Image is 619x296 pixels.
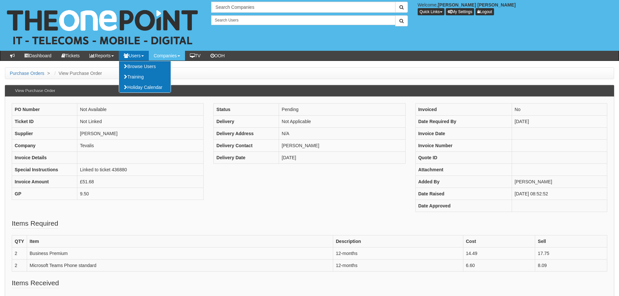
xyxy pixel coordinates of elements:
button: Quick Links [418,8,444,15]
td: Tevalis [77,140,204,152]
td: 17.75 [535,247,607,260]
th: QTY [12,235,27,247]
td: 14.49 [463,247,535,260]
td: [DATE] 08:52:52 [512,188,607,200]
th: Attachment [415,164,512,176]
input: Search Users [211,15,395,25]
td: No [512,104,607,116]
th: Status [214,104,279,116]
td: 6.60 [463,260,535,272]
td: Pending [279,104,405,116]
td: Linked to ticket 436880 [77,164,204,176]
th: Date Approved [415,200,512,212]
td: N/A [279,128,405,140]
legend: Items Received [12,278,59,288]
b: [PERSON_NAME] [PERSON_NAME] [438,2,516,7]
td: 8.09 [535,260,607,272]
td: Not Linked [77,116,204,128]
th: Ticket ID [12,116,77,128]
th: Item [27,235,333,247]
a: OOH [206,51,230,61]
td: [PERSON_NAME] [512,176,607,188]
a: Users [119,51,149,61]
a: Browse Users [119,61,171,72]
h3: View Purchase Order [12,85,58,96]
span: > [46,71,52,76]
th: Added By [415,176,512,188]
a: Tickets [56,51,85,61]
th: Cost [463,235,535,247]
td: Not Applicable [279,116,405,128]
th: Invoice Date [415,128,512,140]
td: 9.50 [77,188,204,200]
div: Welcome, [413,2,619,15]
td: Microsoft Teams Phone standard [27,260,333,272]
a: Training [119,72,171,82]
td: [PERSON_NAME] [279,140,405,152]
th: Invoice Number [415,140,512,152]
th: Invoiced [415,104,512,116]
th: Quote ID [415,152,512,164]
td: Not Available [77,104,204,116]
td: Business Premium [27,247,333,260]
th: Date Raised [415,188,512,200]
th: Company [12,140,77,152]
th: GP [12,188,77,200]
a: Reports [85,51,119,61]
th: Sell [535,235,607,247]
legend: Items Required [12,218,58,229]
th: Delivery [214,116,279,128]
a: TV [185,51,206,61]
li: View Purchase Order [53,70,102,77]
input: Search Companies [211,2,395,13]
th: Special Instructions [12,164,77,176]
td: [DATE] [279,152,405,164]
td: [DATE] [512,116,607,128]
a: My Settings [446,8,474,15]
th: Invoice Details [12,152,77,164]
a: Holiday Calendar [119,82,171,92]
th: Date Required By [415,116,512,128]
td: 12-months [333,247,463,260]
td: [PERSON_NAME] [77,128,204,140]
td: £51.68 [77,176,204,188]
a: Dashboard [20,51,56,61]
a: Logout [475,8,494,15]
td: 12-months [333,260,463,272]
a: Purchase Orders [10,71,44,76]
th: Supplier [12,128,77,140]
th: Delivery Date [214,152,279,164]
a: Companies [149,51,185,61]
td: 2 [12,247,27,260]
th: Description [333,235,463,247]
th: Delivery Address [214,128,279,140]
th: Delivery Contact [214,140,279,152]
th: Invoice Amount [12,176,77,188]
th: PO Number [12,104,77,116]
td: 2 [12,260,27,272]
